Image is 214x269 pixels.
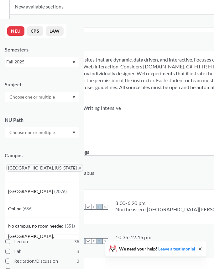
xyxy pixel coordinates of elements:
[5,57,79,67] div: Fall 2025Dropdown arrow
[5,46,79,53] div: Semesters
[5,81,79,88] div: Subject
[5,247,79,256] label: Lab
[102,238,108,244] span: S
[5,116,79,123] div: NU Path
[65,223,75,229] span: ( 351 )
[46,26,64,36] button: LAW
[72,96,76,99] svg: Dropdown arrow
[116,240,152,247] div: CPM 101
[15,18,65,24] span: Show all sections (5 more)
[78,167,81,169] svg: X to remove pill
[54,189,67,194] span: ( 2076 )
[74,238,79,245] span: 36
[102,204,108,210] span: S
[72,167,76,169] svg: Dropdown arrow
[6,164,83,172] span: [GEOGRAPHIC_DATA], [US_STATE]X to remove pill
[91,238,97,244] span: T
[72,132,76,134] svg: Dropdown arrow
[8,188,54,195] span: [GEOGRAPHIC_DATA]
[8,223,65,229] span: No campus, no room needed
[91,204,97,210] span: T
[5,127,79,138] div: Dropdown arrow
[97,204,102,210] span: F
[8,233,79,247] span: [GEOGRAPHIC_DATA], [GEOGRAPHIC_DATA]
[7,26,24,36] button: NEU
[158,246,195,251] a: Leave a testimonial
[27,26,43,36] button: CPS
[5,238,79,246] label: Lecture
[119,247,195,251] span: We need your help!
[116,234,152,240] div: 10:35 - 12:15 pm
[77,258,79,265] span: 3
[86,238,91,244] span: W
[86,204,91,210] span: W
[6,93,59,101] input: Choose one or multiple
[77,248,79,255] span: 3
[5,163,79,183] div: [GEOGRAPHIC_DATA], [US_STATE]X to remove pillDropdown arrow[GEOGRAPHIC_DATA](2076)Online(686)No c...
[6,129,59,136] input: Choose one or multiple
[8,205,23,212] span: Online
[6,58,72,65] div: Fall 2025
[5,257,79,265] label: Recitation/Discussion
[23,206,33,211] span: ( 686 )
[97,238,102,244] span: F
[5,152,79,159] div: Campus
[5,92,79,102] div: Dropdown arrow
[72,61,76,64] svg: Dropdown arrow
